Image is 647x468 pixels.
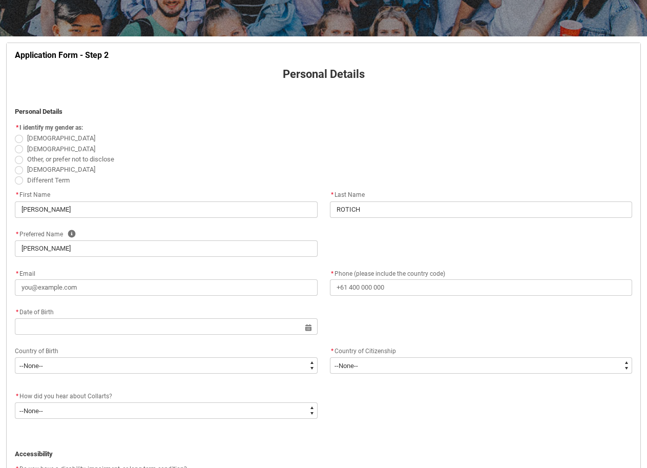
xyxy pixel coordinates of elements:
[331,348,333,355] abbr: required
[16,393,18,400] abbr: required
[16,124,18,131] abbr: required
[19,124,83,131] span: I identify my gender as:
[15,279,318,296] input: you@example.com
[15,50,109,60] strong: Application Form - Step 2
[15,267,39,278] label: Email
[16,270,18,277] abbr: required
[19,393,112,400] span: How did you hear about Collarts?
[27,166,95,173] span: [DEMOGRAPHIC_DATA]
[330,267,449,278] label: Phone (please include the country code)
[15,348,58,355] span: Country of Birth
[27,176,70,184] span: Different Term
[15,450,53,458] strong: Accessibility
[16,309,18,316] abbr: required
[15,108,62,115] strong: Personal Details
[331,191,333,198] abbr: required
[27,134,95,142] span: [DEMOGRAPHIC_DATA]
[27,155,114,163] span: Other, or prefer not to disclose
[335,348,396,355] span: Country of Citizenship
[283,68,365,80] strong: Personal Details
[16,231,18,238] abbr: required
[15,191,50,198] span: First Name
[330,191,365,198] span: Last Name
[15,231,63,238] span: Preferred Name
[15,309,54,316] span: Date of Birth
[331,270,333,277] abbr: required
[27,145,95,153] span: [DEMOGRAPHIC_DATA]
[16,191,18,198] abbr: required
[330,279,633,296] input: +61 400 000 000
